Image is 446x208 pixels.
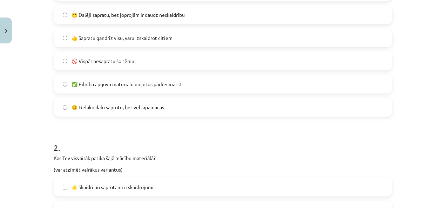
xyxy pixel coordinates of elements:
[54,166,392,173] p: (var atzīmēt vairākus variantus)
[5,29,7,33] img: icon-close-lesson-0947bae3869378f0d4975bcd49f059093ad1ed9edebbc8119c70593378902aed.svg
[72,11,185,19] span: 😐 Dalēji sapratu, bet joprojām ir daudz neskaidrību
[72,34,173,42] span: 👍 Sapratu gandrīz visu, varu izskaidrot citiem
[54,131,392,152] h1: 2 .
[63,185,67,189] input: 🌟 Skaidri un saprotami izskaidrojumi
[63,105,67,110] input: 🙂 Lielāko daļu saprotu, bet vēl jāpamācās
[63,13,67,17] input: 😐 Dalēji sapratu, bet joprojām ir daudz neskaidrību
[63,59,67,63] input: 🚫 Vispār nesapratu šo tēmu!
[72,57,136,65] span: 🚫 Vispār nesapratu šo tēmu!
[63,36,67,40] input: 👍 Sapratu gandrīz visu, varu izskaidrot citiem
[54,154,392,162] p: Kas Tev visvairāk patika šajā mācību materiālā?
[63,82,67,86] input: ✅ Pilnībā apguvu materiālu un jūtos pārliecināts!
[72,104,164,111] span: 🙂 Lielāko daļu saprotu, bet vēl jāpamācās
[72,81,181,88] span: ✅ Pilnībā apguvu materiālu un jūtos pārliecināts!
[72,183,154,191] span: 🌟 Skaidri un saprotami izskaidrojumi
